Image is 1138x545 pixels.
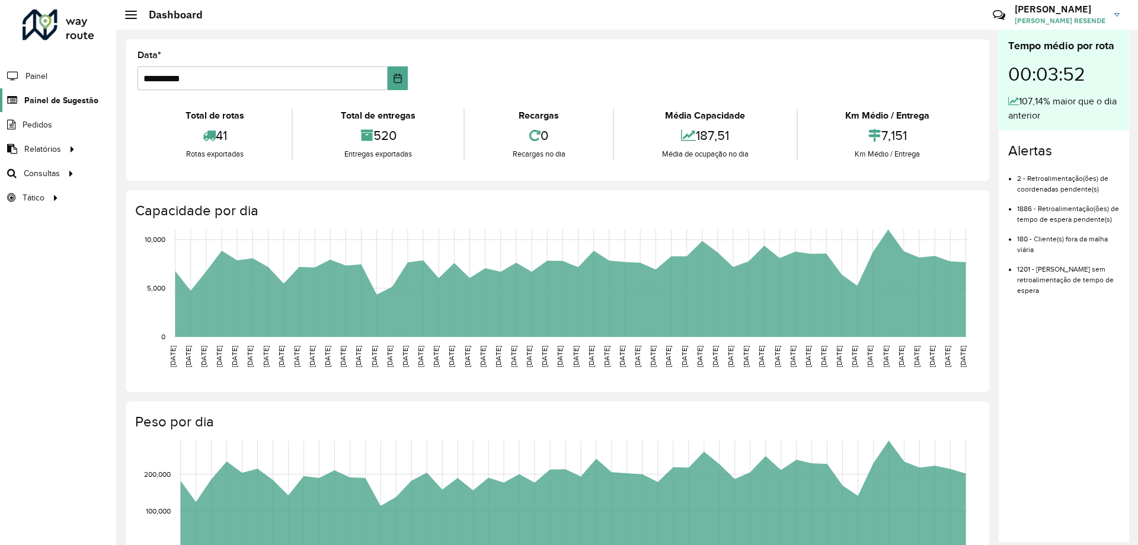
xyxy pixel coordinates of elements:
[618,346,626,367] text: [DATE]
[215,346,223,367] text: [DATE]
[246,346,254,367] text: [DATE]
[696,346,704,367] text: [DATE]
[479,346,487,367] text: [DATE]
[339,346,347,367] text: [DATE]
[525,346,533,367] text: [DATE]
[138,48,161,62] label: Data
[24,94,98,107] span: Painel de Sugestão
[1017,255,1120,296] li: 1201 - [PERSON_NAME] sem retroalimentação de tempo de espera
[617,123,793,148] div: 187,51
[510,346,517,367] text: [DATE]
[231,346,238,367] text: [DATE]
[1017,195,1120,225] li: 1886 - Retroalimentação(ões) de tempo de espera pendente(s)
[184,346,192,367] text: [DATE]
[1015,15,1105,26] span: [PERSON_NAME] RESENDE
[25,70,47,82] span: Painel
[1008,94,1120,123] div: 107,14% maior que o dia anterior
[468,148,610,160] div: Recargas no dia
[804,346,812,367] text: [DATE]
[417,346,424,367] text: [DATE]
[727,346,734,367] text: [DATE]
[897,346,905,367] text: [DATE]
[835,346,843,367] text: [DATE]
[986,2,1012,28] a: Contato Rápido
[913,346,920,367] text: [DATE]
[851,346,858,367] text: [DATE]
[23,192,44,204] span: Tático
[386,346,394,367] text: [DATE]
[882,346,890,367] text: [DATE]
[169,346,177,367] text: [DATE]
[200,346,207,367] text: [DATE]
[308,346,316,367] text: [DATE]
[959,346,967,367] text: [DATE]
[572,346,580,367] text: [DATE]
[135,413,977,431] h4: Peso por dia
[649,346,657,367] text: [DATE]
[23,119,52,131] span: Pedidos
[145,235,165,243] text: 10,000
[468,109,610,123] div: Recargas
[324,346,331,367] text: [DATE]
[801,148,974,160] div: Km Médio / Entrega
[757,346,765,367] text: [DATE]
[24,167,60,180] span: Consultas
[680,346,688,367] text: [DATE]
[354,346,362,367] text: [DATE]
[617,109,793,123] div: Média Capacidade
[401,346,409,367] text: [DATE]
[1008,142,1120,160] h4: Alertas
[24,143,61,155] span: Relatórios
[801,109,974,123] div: Km Médio / Entrega
[494,346,502,367] text: [DATE]
[773,346,781,367] text: [DATE]
[146,507,171,515] text: 100,000
[144,470,171,478] text: 200,000
[634,346,641,367] text: [DATE]
[944,346,951,367] text: [DATE]
[1008,54,1120,94] div: 00:03:52
[432,346,440,367] text: [DATE]
[801,123,974,148] div: 7,151
[1017,164,1120,195] li: 2 - Retroalimentação(ões) de coordenadas pendente(s)
[541,346,548,367] text: [DATE]
[137,8,203,21] h2: Dashboard
[1015,4,1105,15] h3: [PERSON_NAME]
[277,346,285,367] text: [DATE]
[140,109,289,123] div: Total de rotas
[664,346,672,367] text: [DATE]
[789,346,797,367] text: [DATE]
[463,346,471,367] text: [DATE]
[296,148,460,160] div: Entregas exportadas
[617,148,793,160] div: Média de ocupação no dia
[262,346,270,367] text: [DATE]
[293,346,301,367] text: [DATE]
[140,148,289,160] div: Rotas exportadas
[1008,38,1120,54] div: Tempo médio por rota
[147,284,165,292] text: 5,000
[866,346,874,367] text: [DATE]
[447,346,455,367] text: [DATE]
[135,202,977,219] h4: Capacidade por dia
[587,346,595,367] text: [DATE]
[296,109,460,123] div: Total de entregas
[556,346,564,367] text: [DATE]
[711,346,719,367] text: [DATE]
[161,333,165,340] text: 0
[140,123,289,148] div: 41
[468,123,610,148] div: 0
[370,346,378,367] text: [DATE]
[603,346,610,367] text: [DATE]
[296,123,460,148] div: 520
[820,346,827,367] text: [DATE]
[388,66,408,90] button: Choose Date
[928,346,936,367] text: [DATE]
[742,346,750,367] text: [DATE]
[1017,225,1120,255] li: 180 - Cliente(s) fora da malha viária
